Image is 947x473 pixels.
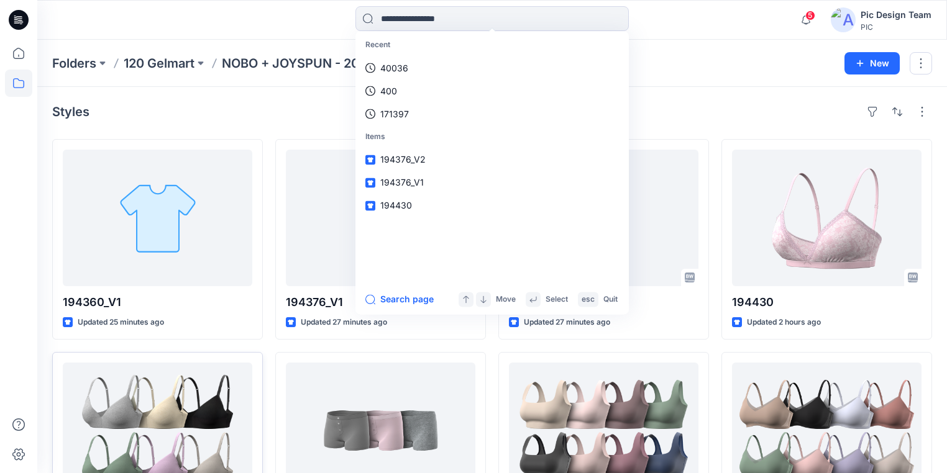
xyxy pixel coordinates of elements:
[496,293,516,306] p: Move
[222,55,451,72] p: NOBO + JOYSPUN - 20250912_120_GC
[380,107,409,120] p: 171397
[380,200,412,211] span: 194430
[380,155,426,165] span: 194376_V2
[358,125,626,148] p: Items
[546,293,568,306] p: Select
[358,56,626,79] a: 40036
[603,293,618,306] p: Quit
[732,150,922,286] a: 194430
[358,171,626,194] a: 194376_V1
[301,316,387,329] p: Updated 27 minutes ago
[358,102,626,125] a: 171397
[358,34,626,56] p: Recent
[805,11,815,20] span: 5
[286,294,475,311] p: 194376_V1
[380,178,424,188] span: 194376_V1
[358,194,626,217] a: 194430
[358,148,626,171] a: 194376_V2
[63,150,252,286] a: 194360_V1
[286,150,475,286] a: 194376_V1
[844,52,900,74] button: New
[52,104,89,119] h4: Styles
[582,293,595,306] p: esc
[861,7,931,22] div: Pic Design Team
[524,316,610,329] p: Updated 27 minutes ago
[380,61,408,74] p: 40036
[358,79,626,102] a: 400
[747,316,821,329] p: Updated 2 hours ago
[124,55,194,72] a: 120 Gelmart
[831,7,856,32] img: avatar
[380,84,397,97] p: 400
[365,292,434,307] button: Search page
[63,294,252,311] p: 194360_V1
[78,316,164,329] p: Updated 25 minutes ago
[52,55,96,72] a: Folders
[861,22,931,32] div: PIC
[732,294,922,311] p: 194430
